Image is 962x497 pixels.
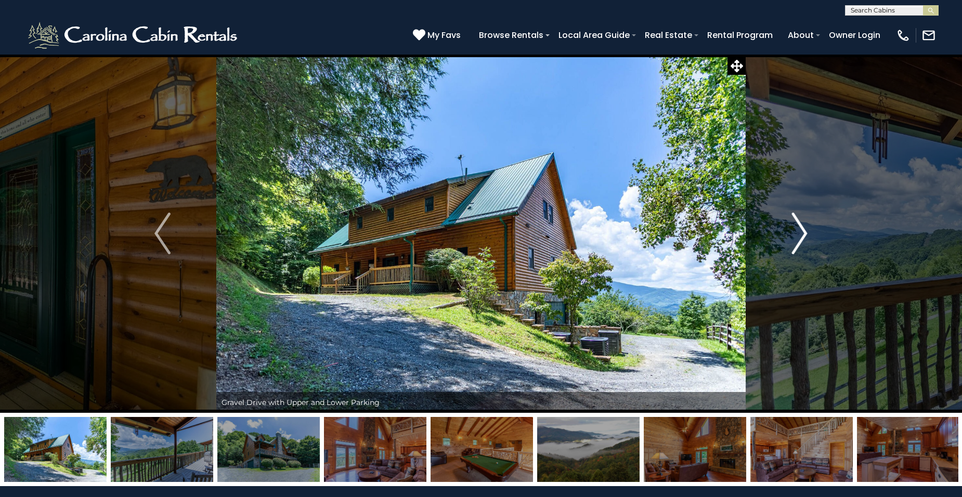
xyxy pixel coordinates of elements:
[413,29,463,42] a: My Favs
[324,417,426,482] img: 163466674
[217,417,320,482] img: 163466707
[640,26,697,44] a: Real Estate
[109,54,217,413] button: Previous
[783,26,819,44] a: About
[644,417,746,482] img: 163466672
[431,417,533,482] img: 163466697
[702,26,778,44] a: Rental Program
[791,213,807,254] img: arrow
[216,392,746,413] div: Gravel Drive with Upper and Lower Parking
[896,28,911,43] img: phone-regular-white.png
[4,417,107,482] img: 163466706
[26,20,242,51] img: White-1-2.png
[154,213,170,254] img: arrow
[857,417,959,482] img: 163466676
[553,26,635,44] a: Local Area Guide
[921,28,936,43] img: mail-regular-white.png
[750,417,853,482] img: 163466673
[427,29,461,42] span: My Favs
[474,26,549,44] a: Browse Rentals
[746,54,854,413] button: Next
[824,26,886,44] a: Owner Login
[537,417,640,482] img: 163466671
[111,417,213,482] img: 163466703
